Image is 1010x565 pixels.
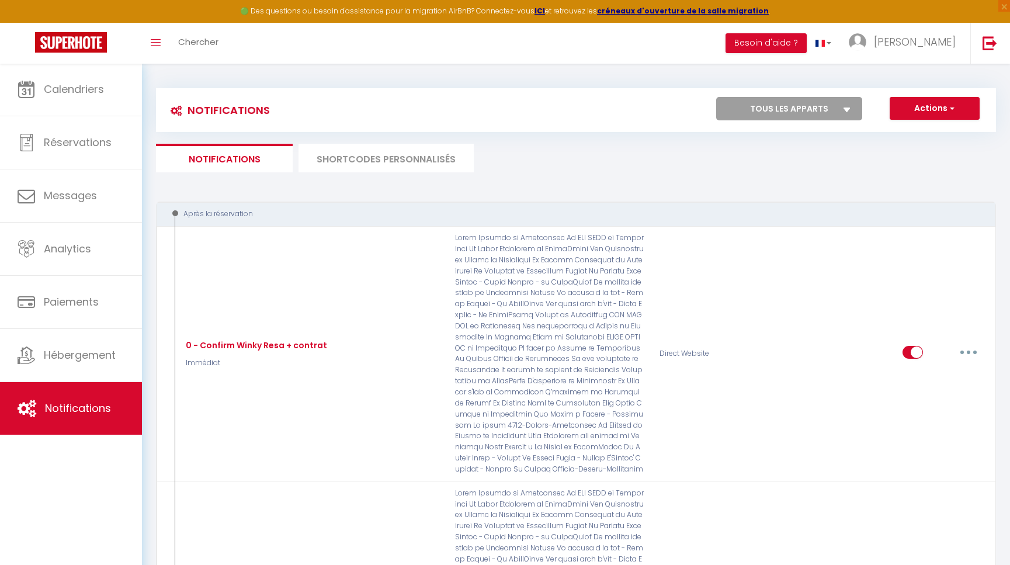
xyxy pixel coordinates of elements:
div: Après la réservation [167,209,969,220]
span: Analytics [44,241,91,256]
div: 0 - Confirm Winky Resa + contrat [183,339,327,352]
a: créneaux d'ouverture de la salle migration [597,6,769,16]
h3: Notifications [165,97,270,123]
span: Réservations [44,135,112,150]
img: logout [983,36,997,50]
button: Besoin d'aide ? [726,33,807,53]
li: SHORTCODES PERSONNALISÉS [299,144,474,172]
a: ICI [534,6,545,16]
img: Super Booking [35,32,107,53]
span: Hébergement [44,348,116,362]
span: Calendriers [44,82,104,96]
a: ... [PERSON_NAME] [840,23,970,64]
a: Chercher [169,23,227,64]
span: [PERSON_NAME] [874,34,956,49]
button: Actions [890,97,980,120]
button: Ouvrir le widget de chat LiveChat [9,5,44,40]
div: Direct Website [652,233,788,475]
span: Paiements [44,294,99,309]
span: Messages [44,188,97,203]
img: ... [849,33,866,51]
span: Notifications [45,401,111,415]
li: Notifications [156,144,293,172]
p: Lorem Ipsumdo si Ametconsec Ad ELI SEDD ei Temporinci Ut Labor Etdolorem al EnimaDmini Ven Quisno... [447,233,652,475]
span: Chercher [178,36,218,48]
p: Immédiat [183,358,327,369]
